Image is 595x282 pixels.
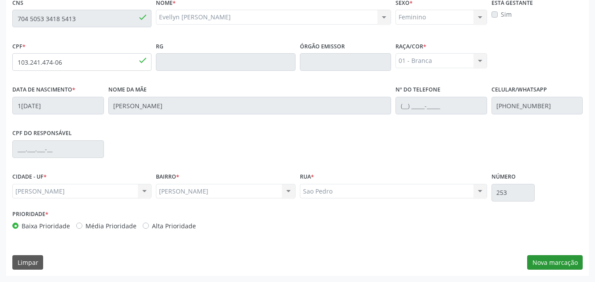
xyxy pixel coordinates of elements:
label: Data de nascimento [12,83,75,97]
label: Baixa Prioridade [22,221,70,231]
label: Prioridade [12,208,48,221]
button: Nova marcação [527,255,583,270]
input: (__) _____-_____ [395,97,487,114]
label: Alta Prioridade [152,221,196,231]
label: Rua [300,170,314,184]
label: Raça/cor [395,40,426,53]
input: (__) _____-_____ [492,97,583,114]
label: Celular/WhatsApp [492,83,547,97]
label: Órgão emissor [300,40,345,53]
span: done [138,12,148,22]
label: BAIRRO [156,170,179,184]
label: Número [492,170,516,184]
label: RG [156,40,163,53]
label: Nº do Telefone [395,83,440,97]
input: __/__/____ [12,97,104,114]
label: Média Prioridade [85,221,137,231]
label: CPF do responsável [12,127,72,140]
label: CPF [12,40,26,53]
label: CIDADE - UF [12,170,47,184]
label: Nome da mãe [108,83,147,97]
input: ___.___.___-__ [12,140,104,158]
label: Sim [501,10,512,19]
span: done [138,55,148,65]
